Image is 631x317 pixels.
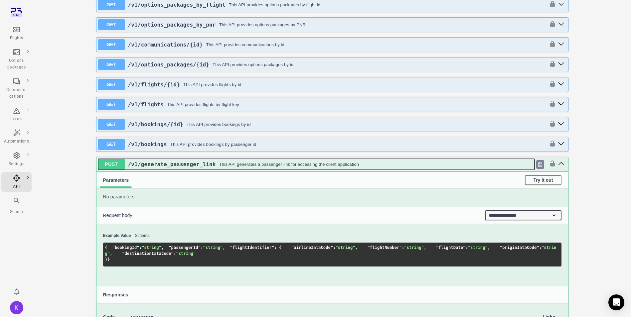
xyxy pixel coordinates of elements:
button: post ​/v1​/generate_passenger_link [556,160,566,168]
button: Search [1,195,32,217]
button: authorization button unlocked [546,160,556,168]
a: Options packages [1,46,32,73]
a: Issues [1,105,32,125]
button: GET/v1/communications/{id}This API provides communications by id [98,39,546,50]
span: "passengerId" [169,245,201,250]
button: Notifications [10,285,23,298]
button: get ​/v1​/bookings [556,140,566,149]
span: "string" [203,245,223,250]
button: Schema [135,234,150,238]
button: get ​/v1​/bookings​/{id} [556,120,566,129]
span: : [539,245,542,250]
div: Issues [4,116,29,123]
span: , [161,245,164,250]
span: GET [98,139,125,150]
code: } } [105,245,556,262]
div: Automations [4,138,29,145]
span: , [488,245,490,250]
span: "destinationIataCode" [122,251,174,256]
span: , [424,245,426,250]
h4: Request body [103,212,485,219]
p: No parameters [103,193,561,200]
button: Kinsley [7,298,26,317]
h4: Responses [103,291,561,298]
div: Flights [4,35,29,42]
span: { [105,245,107,250]
span: GET [98,79,125,90]
span: /v1 /options_packages_by_pnr [128,22,216,28]
button: authorization button unlocked [546,21,556,29]
select: Request content type [485,210,561,220]
span: /v1 /generate_passenger_link [128,161,216,167]
span: GET [98,119,125,130]
span: /v1 /options_packages_by_flight [128,2,226,8]
button: GET/v1/bookings/{id}This API provides bookings by id [98,119,546,130]
span: : [333,245,335,250]
span: : { [274,245,281,250]
div: API [4,183,29,190]
button: get ​/v1​/flights [556,100,566,109]
span: "string" [404,245,424,250]
button: authorization button unlocked [546,80,556,88]
span: "string" [336,245,355,250]
button: POST/v1/generate_passenger_linkThis API generates a passenger link for accessing the client appli... [98,159,535,170]
span: POST [98,159,125,170]
a: Flights [1,24,32,44]
span: "flightNumber" [368,245,402,250]
button: GET/v1/flightsThis API provides flights by flight key [98,99,546,110]
div: Copy to clipboard [536,160,544,169]
span: GET [98,19,125,30]
div: K [10,301,23,314]
span: , [223,245,225,250]
button: authorization button unlocked [546,1,556,9]
button: GET/v1/bookingsThis API provides bookings by passenger id [98,139,546,150]
span: "airlineIataCode" [291,245,333,250]
div: This API provides communications by id [206,42,284,48]
a: Settings [1,150,32,169]
span: /v1 /bookings [128,141,167,148]
div: Options packages [4,57,29,71]
button: authorization button unlocked [546,60,556,68]
button: get ​/v1​/options_packages_by_pnr [556,20,566,29]
button: authorization button unlocked [546,41,556,49]
a: Automations [1,127,32,147]
span: /v1 /options_packages /{id} [128,61,210,68]
span: "originIataCode" [500,245,539,250]
span: "bookingId" [112,245,139,250]
span: "string" [468,245,488,250]
button: Example Value [103,234,131,238]
span: : [139,245,142,250]
span: /v1 /flights /{id} [128,81,180,88]
button: GET/v1/options_packages_by_pnrThis API provides options packages by PNR [98,19,546,30]
button: authorization button unlocked [546,100,556,108]
div: This API provides options packages by flight id [229,2,320,8]
div: This API generates a passenger link for accessing the client application [219,161,359,168]
span: /v1 /flights [128,101,164,108]
button: authorization button unlocked [546,140,556,148]
button: get ​/v1​/options_packages_by_flight [556,0,566,9]
button: get ​/v1​/options_packages​/{id} [556,60,566,69]
span: , [110,251,112,256]
div: This API provides flights by flight key [167,101,239,108]
div: This API provides options packages by id [213,61,293,68]
button: Try it out [525,175,561,185]
button: authorization button unlocked [546,120,556,128]
span: Parameters [103,177,129,183]
span: "string" [142,245,161,250]
button: GET/v1/options_packages/{id}This API provides options packages by id [98,59,546,70]
div: Communi-cations [4,87,29,100]
span: /v1 /bookings /{id} [128,121,183,128]
div: Settings [4,161,29,167]
a: Communi-cations [1,75,32,102]
div: This API provides options packages by PNR [219,22,306,28]
span: : [402,245,404,250]
span: "string" [176,251,196,256]
span: "flightDate" [436,245,466,250]
div: Search [4,209,29,215]
div: This API provides bookings by passenger id [170,141,256,148]
span: : [466,245,468,250]
button: get ​/v1​/flights​/{id} [556,80,566,89]
span: : [174,251,176,256]
button: get ​/v1​/communications​/{id} [556,40,566,49]
span: GET [98,59,125,70]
